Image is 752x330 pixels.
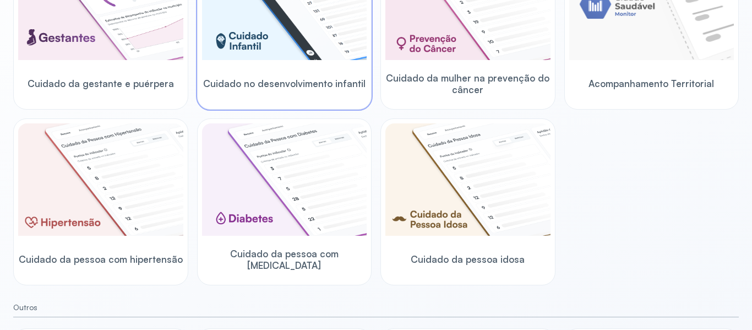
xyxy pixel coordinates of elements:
[203,78,366,89] span: Cuidado no desenvolvimento infantil
[385,123,551,236] img: elderly.png
[202,248,367,272] span: Cuidado da pessoa com [MEDICAL_DATA]
[28,78,174,89] span: Cuidado da gestante e puérpera
[202,123,367,236] img: diabetics.png
[385,72,551,96] span: Cuidado da mulher na prevenção do câncer
[18,123,183,236] img: hypertension.png
[19,253,183,265] span: Cuidado da pessoa com hipertensão
[411,253,525,265] span: Cuidado da pessoa idosa
[13,303,739,312] small: Outros
[588,78,714,89] span: Acompanhamento Territorial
